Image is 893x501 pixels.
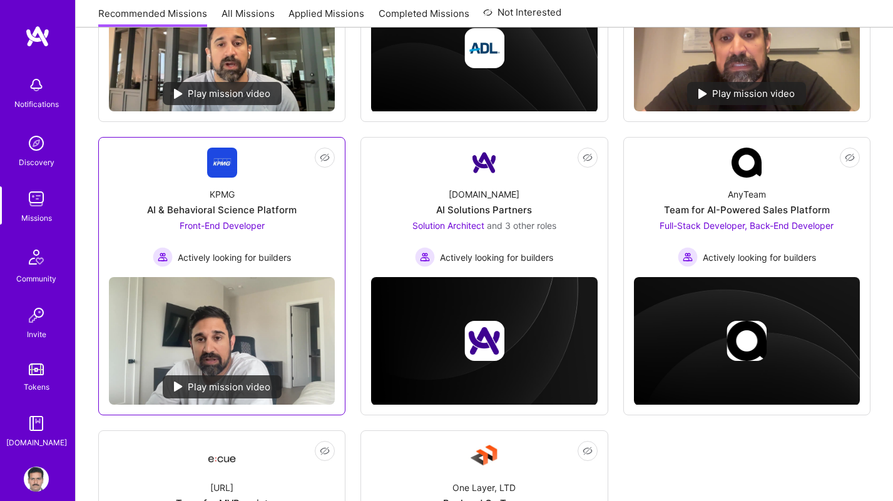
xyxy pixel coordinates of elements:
[412,220,484,231] span: Solution Architect
[24,467,49,492] img: User Avatar
[19,156,54,169] div: Discovery
[634,277,860,405] img: cover
[660,220,834,231] span: Full-Stack Developer, Back-End Developer
[24,131,49,156] img: discovery
[634,148,860,267] a: Company LogoAnyTeamTeam for AI-Powered Sales PlatformFull-Stack Developer, Back-End Developer Act...
[207,148,237,178] img: Company Logo
[27,328,46,341] div: Invite
[583,446,593,456] i: icon EyeClosed
[109,277,335,404] img: No Mission
[6,436,67,449] div: [DOMAIN_NAME]
[24,186,49,211] img: teamwork
[436,203,532,216] div: AI Solutions Partners
[25,25,50,48] img: logo
[174,382,183,392] img: play
[174,89,183,99] img: play
[21,467,52,492] a: User Avatar
[371,277,597,405] img: cover
[469,148,499,178] img: Company Logo
[452,481,516,494] div: One Layer, LTD
[698,89,707,99] img: play
[687,82,806,105] div: Play mission video
[288,7,364,28] a: Applied Missions
[24,303,49,328] img: Invite
[703,251,816,264] span: Actively looking for builders
[732,148,762,178] img: Company Logo
[371,148,597,267] a: Company Logo[DOMAIN_NAME]AI Solutions PartnersSolution Architect and 3 other rolesActively lookin...
[464,28,504,68] img: Company logo
[24,380,49,393] div: Tokens
[153,247,173,267] img: Actively looking for builders
[728,188,766,201] div: AnyTeam
[469,441,499,471] img: Company Logo
[664,203,830,216] div: Team for AI-Powered Sales Platform
[180,220,265,231] span: Front-End Developer
[845,153,855,163] i: icon EyeClosed
[16,272,56,285] div: Community
[222,7,275,28] a: All Missions
[415,247,435,267] img: Actively looking for builders
[24,411,49,436] img: guide book
[483,5,561,28] a: Not Interested
[109,148,335,267] a: Company LogoKPMGAI & Behavioral Science PlatformFront-End Developer Actively looking for builders...
[320,446,330,456] i: icon EyeClosed
[210,481,233,494] div: [URL]
[29,363,44,375] img: tokens
[449,188,519,201] div: [DOMAIN_NAME]
[21,211,52,225] div: Missions
[440,251,553,264] span: Actively looking for builders
[320,153,330,163] i: icon EyeClosed
[379,7,469,28] a: Completed Missions
[24,73,49,98] img: bell
[487,220,556,231] span: and 3 other roles
[583,153,593,163] i: icon EyeClosed
[178,251,291,264] span: Actively looking for builders
[98,7,207,28] a: Recommended Missions
[464,321,504,361] img: Company logo
[207,445,237,467] img: Company Logo
[210,188,235,201] div: KPMG
[163,82,282,105] div: Play mission video
[147,203,297,216] div: AI & Behavioral Science Platform
[14,98,59,111] div: Notifications
[727,321,767,361] img: Company logo
[21,242,51,272] img: Community
[163,375,282,398] div: Play mission video
[678,247,698,267] img: Actively looking for builders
